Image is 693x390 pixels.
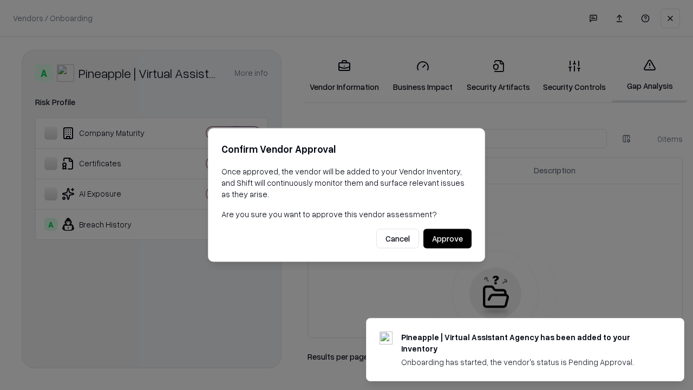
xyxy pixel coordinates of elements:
[401,331,658,354] div: Pineapple | Virtual Assistant Agency has been added to your inventory
[423,229,472,249] button: Approve
[376,229,419,249] button: Cancel
[221,141,472,157] h2: Confirm Vendor Approval
[221,209,472,220] p: Are you sure you want to approve this vendor assessment?
[380,331,393,344] img: trypineapple.com
[401,356,658,368] div: Onboarding has started, the vendor's status is Pending Approval.
[221,166,472,200] p: Once approved, the vendor will be added to your Vendor Inventory, and Shift will continuously mon...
